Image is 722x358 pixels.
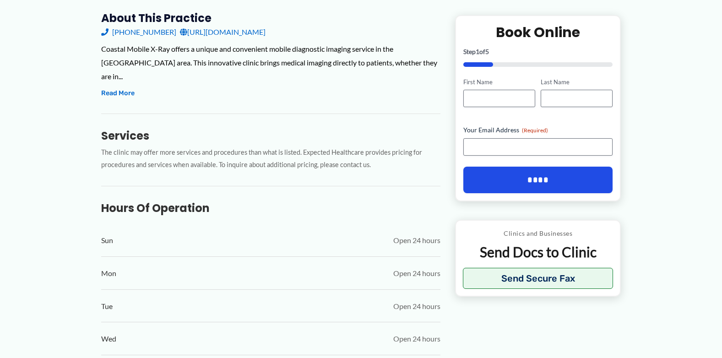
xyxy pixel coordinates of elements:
span: (Required) [522,127,548,134]
p: Send Docs to Clinic [463,243,613,261]
a: [URL][DOMAIN_NAME] [180,25,266,39]
p: Step of [463,48,613,54]
h3: Services [101,129,440,143]
label: First Name [463,77,535,86]
a: [PHONE_NUMBER] [101,25,176,39]
p: Clinics and Businesses [463,228,613,239]
label: Last Name [541,77,613,86]
span: Open 24 hours [393,299,440,313]
span: Tue [101,299,113,313]
span: Open 24 hours [393,233,440,247]
button: Read More [101,88,135,99]
h3: Hours of Operation [101,201,440,215]
span: 1 [476,47,479,55]
label: Your Email Address [463,125,613,135]
span: Wed [101,332,116,346]
span: Open 24 hours [393,266,440,280]
span: Open 24 hours [393,332,440,346]
span: Sun [101,233,113,247]
h2: Book Online [463,23,613,41]
span: Mon [101,266,116,280]
p: The clinic may offer more services and procedures than what is listed. Expected Healthcare provid... [101,146,440,171]
h3: About this practice [101,11,440,25]
span: 5 [485,47,489,55]
div: Coastal Mobile X-Ray offers a unique and convenient mobile diagnostic imaging service in the [GEO... [101,42,440,83]
button: Send Secure Fax [463,268,613,289]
